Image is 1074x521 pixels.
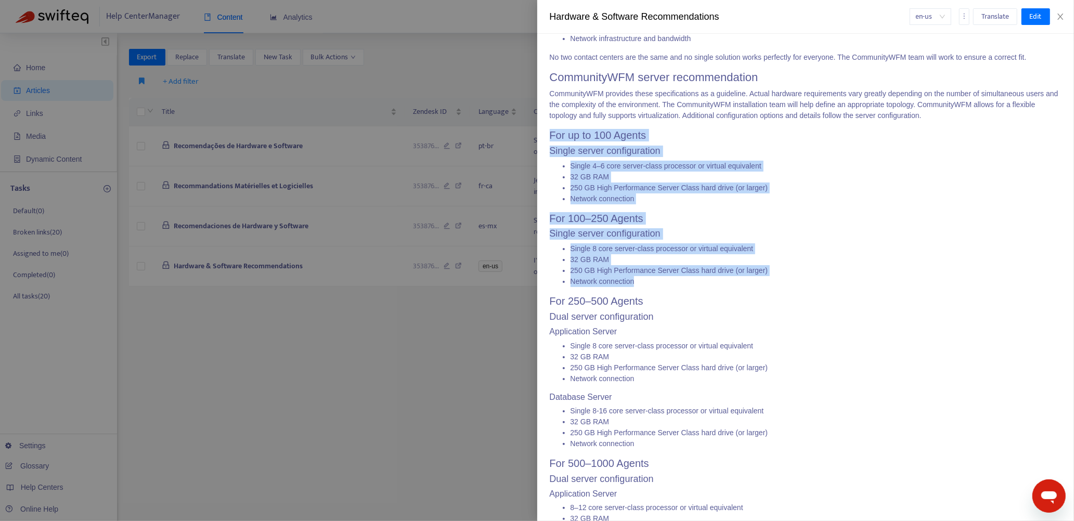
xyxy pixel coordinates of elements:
[571,406,1062,416] li: Single 8-16 core server-class processor or virtual equivalent
[550,71,1062,84] h1: CommunityWFM server recommendation
[550,228,1062,240] h3: Single server configuration
[550,474,1062,485] h3: Dual server configuration
[571,193,1062,204] li: Network connection
[571,438,1062,449] li: Network connection
[571,254,1062,265] li: 32 GB RAM
[1030,11,1042,22] span: Edit
[550,327,1062,336] h4: Application Server
[571,427,1062,438] li: 250 GB High Performance Server Class hard drive (or larger)
[550,212,1062,225] h2: For 100–250 Agents
[550,146,1062,157] h3: Single server configuration
[550,457,1062,470] h2: For 500–1000 Agents
[961,12,968,20] span: more
[1032,479,1066,513] iframe: Button to launch messaging window
[959,8,969,25] button: more
[571,416,1062,427] li: 32 GB RAM
[550,489,1062,499] h4: Application Server
[571,243,1062,254] li: Single 8 core server-class processor or virtual equivalent
[571,33,1062,44] li: Network infrastructure and bandwidth
[550,311,1062,323] h3: Dual server configuration
[981,11,1009,22] span: Translate
[571,276,1062,287] li: Network connection
[550,129,1062,141] h2: For up to 100 Agents
[571,362,1062,373] li: 250 GB High Performance Server Class hard drive (or larger)
[1056,12,1065,21] span: close
[916,9,945,24] span: en-us
[973,8,1017,25] button: Translate
[550,392,1062,402] h4: Database Server
[571,161,1062,172] li: Single 4–6 core server-class processor or virtual equivalent
[1053,12,1068,22] button: Close
[571,373,1062,384] li: Network connection
[571,172,1062,183] li: 32 GB RAM
[550,295,1062,307] h2: For 250–500 Agents
[571,502,1062,513] li: 8–12 core server-class processor or virtual equivalent
[550,52,1062,63] p: No two contact centers are the same and no single solution works perfectly for everyone. The Comm...
[1021,8,1050,25] button: Edit
[571,351,1062,362] li: 32 GB RAM
[571,265,1062,276] li: 250 GB High Performance Server Class hard drive (or larger)
[571,183,1062,193] li: 250 GB High Performance Server Class hard drive (or larger)
[550,10,910,24] div: Hardware & Software Recommendations
[550,88,1062,121] p: CommunityWFM provides these specifications as a guideline. Actual hardware requirements vary grea...
[571,341,1062,351] li: Single 8 core server-class processor or virtual equivalent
